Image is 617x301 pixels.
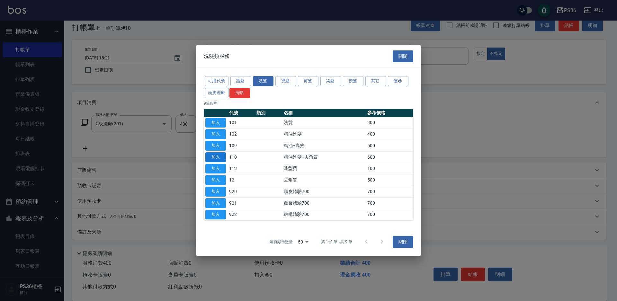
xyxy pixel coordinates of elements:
[282,209,366,220] td: 結構體驗700
[282,197,366,209] td: 蘆薈體驗700
[205,187,226,197] button: 加入
[228,174,255,186] td: 12
[366,163,413,174] td: 100
[228,140,255,152] td: 109
[388,76,408,86] button: 髮卷
[366,117,413,128] td: 300
[205,129,226,139] button: 加入
[205,152,226,162] button: 加入
[393,236,413,248] button: 關閉
[228,151,255,163] td: 110
[205,88,228,98] button: 頭皮理療
[393,50,413,62] button: 關閉
[298,76,318,86] button: 剪髮
[228,109,255,117] th: 代號
[282,174,366,186] td: 去角質
[205,76,228,86] button: 可用代號
[366,151,413,163] td: 600
[253,76,273,86] button: 洗髮
[366,128,413,140] td: 400
[282,117,366,128] td: 洗髮
[295,233,311,251] div: 50
[366,186,413,198] td: 700
[230,76,251,86] button: 護髮
[366,209,413,220] td: 700
[366,174,413,186] td: 500
[366,140,413,152] td: 500
[282,128,366,140] td: 精油洗髮
[205,198,226,208] button: 加入
[229,88,250,98] button: 清除
[205,210,226,220] button: 加入
[228,163,255,174] td: 113
[365,76,386,86] button: 其它
[282,163,366,174] td: 造型費
[366,197,413,209] td: 700
[366,109,413,117] th: 參考價格
[205,164,226,174] button: 加入
[228,128,255,140] td: 102
[282,151,366,163] td: 精油洗髮+去角質
[282,140,366,152] td: 精油+高效
[204,53,229,59] span: 洗髮類服務
[228,186,255,198] td: 920
[275,76,296,86] button: 燙髮
[255,109,282,117] th: 類別
[343,76,363,86] button: 接髮
[205,175,226,185] button: 加入
[205,141,226,151] button: 加入
[270,239,293,245] p: 每頁顯示數量
[321,239,352,245] p: 第 1–9 筆 共 9 筆
[228,209,255,220] td: 922
[205,118,226,128] button: 加入
[204,101,413,106] p: 9 筆服務
[282,109,366,117] th: 名稱
[320,76,341,86] button: 染髮
[228,117,255,128] td: 101
[282,186,366,198] td: 頭皮體驗700
[228,197,255,209] td: 921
